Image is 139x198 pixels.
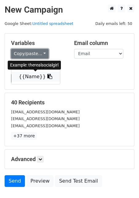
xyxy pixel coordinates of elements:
small: [EMAIL_ADDRESS][DOMAIN_NAME] [11,116,80,121]
a: Daily emails left: 50 [93,21,134,26]
a: Preview [26,175,54,187]
h5: Advanced [11,156,128,163]
h5: 40 Recipients [11,99,128,106]
a: +37 more [11,132,37,140]
small: [EMAIL_ADDRESS][DOMAIN_NAME] [11,110,80,114]
a: Send Test Email [55,175,102,187]
a: {{Name}} [11,72,60,82]
h5: Variables [11,40,65,46]
small: [EMAIL_ADDRESS][DOMAIN_NAME] [11,123,80,128]
h5: Email column [74,40,128,46]
a: Copy/paste... [11,49,49,59]
small: Google Sheet: [5,21,73,26]
a: Send [5,175,25,187]
iframe: Chat Widget [108,168,139,198]
span: Daily emails left: 50 [93,20,134,27]
h2: New Campaign [5,5,134,15]
a: Untitled spreadsheet [32,21,73,26]
div: Example: therealsocialgirl [8,61,61,70]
